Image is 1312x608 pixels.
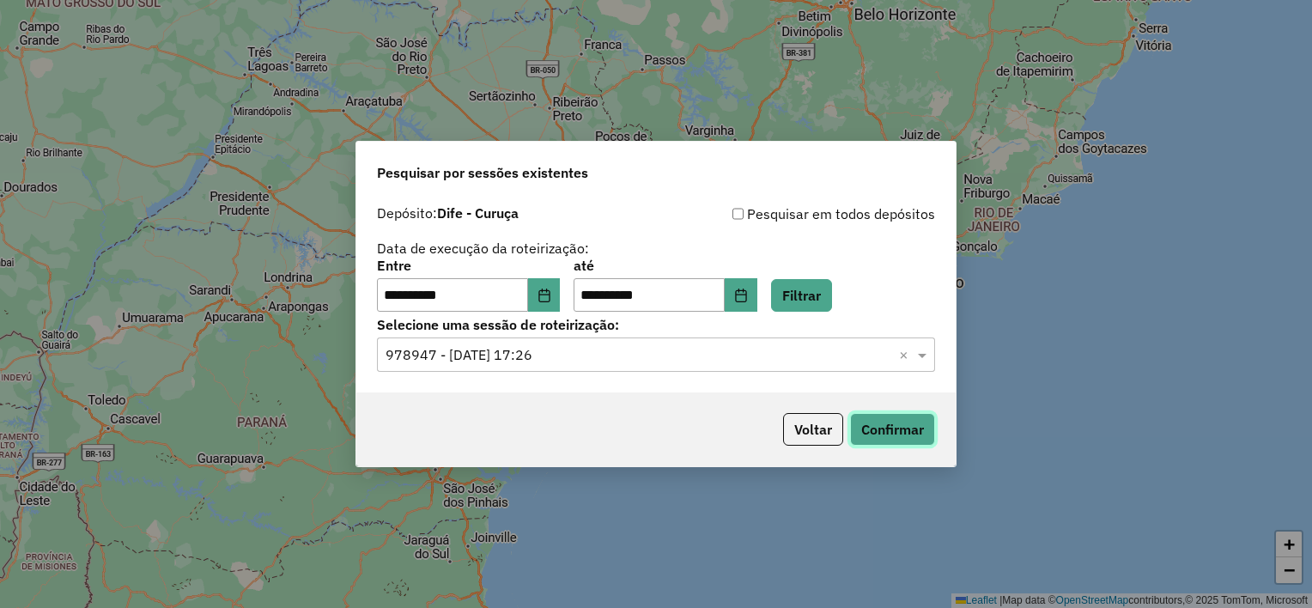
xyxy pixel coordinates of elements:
[377,203,519,223] label: Depósito:
[850,413,935,446] button: Confirmar
[725,278,757,313] button: Choose Date
[377,314,935,335] label: Selecione uma sessão de roteirização:
[771,279,832,312] button: Filtrar
[377,238,589,258] label: Data de execução da roteirização:
[574,255,756,276] label: até
[437,204,519,222] strong: Dife - Curuça
[377,162,588,183] span: Pesquisar por sessões existentes
[528,278,561,313] button: Choose Date
[656,204,935,224] div: Pesquisar em todos depósitos
[377,255,560,276] label: Entre
[783,413,843,446] button: Voltar
[899,344,914,365] span: Clear all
